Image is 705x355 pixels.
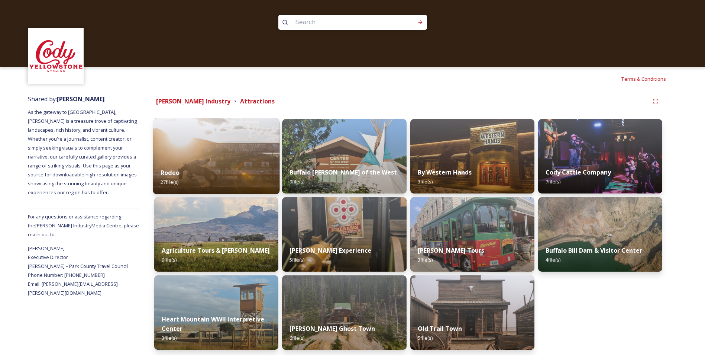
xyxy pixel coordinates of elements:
img: 9G09ukj0ESYAAAAAAAECiQIMG_0742.JPG [282,275,406,350]
img: 9G09ukj0ESYAAAAAAAAZ6QILC%2520Photos%25208-1-2011%2520008.JPG [154,275,278,350]
strong: Heart Mountain WWII Interpretive Center [162,315,264,333]
strong: By Western Hands [418,168,472,176]
span: 5 file(s) [290,256,304,263]
img: images%20(1).png [29,29,83,83]
strong: Cody Cattle Company [546,168,611,176]
span: 9 file(s) [290,178,304,185]
input: Search [292,14,394,31]
img: 9G09ukj0ESYAAAAAAACfUABuffalo%2520Bill%2520Dam%2520by%2520air.jpg [538,197,662,272]
strong: [PERSON_NAME] Ghost Town [290,324,375,333]
span: [PERSON_NAME] Executive Director [PERSON_NAME] – Park County Travel Council Phone Number: [PHONE_... [28,245,128,296]
span: 3 file(s) [418,256,433,263]
span: 7 file(s) [546,178,560,185]
span: 5 file(s) [418,335,433,341]
span: Terms & Conditions [621,76,666,82]
span: As the gateway to [GEOGRAPHIC_DATA], [PERSON_NAME] is a treasure trove of captivating landscapes,... [28,109,138,196]
img: 9G09ukj0ESYAAAAAAACvYwDSC_1661WebRes.jpg [538,119,662,194]
strong: Buffalo [PERSON_NAME] of the West [290,168,397,176]
img: 9G09ukj0ESYAAAAAAAAVhQemily-sierra-cody-wyoming-nightly-rodeo-2.jpg [153,118,280,194]
a: Terms & Conditions [621,74,677,83]
img: 9G09ukj0ESYAAAAAAACvBgDSC_9095PrintRes.JPG [282,197,406,272]
strong: [PERSON_NAME] [57,95,105,103]
strong: Old Trail Town [418,324,462,333]
strong: Rodeo [161,169,180,177]
strong: Attractions [240,97,275,105]
span: 4 file(s) [546,256,560,263]
strong: [PERSON_NAME] Tours [418,246,484,255]
strong: [PERSON_NAME] Industry [156,97,230,105]
span: For any questions or assistance regarding the [PERSON_NAME] Industry Media Centre, please reach o... [28,213,139,238]
img: 9G09ukj0ESYAAAAAAAAYuwpark-county-downtown-cody-2021-tobey-schmidt-2.jpg [410,119,534,194]
span: 3 file(s) [418,178,433,185]
span: Shared by: [28,95,105,103]
strong: [PERSON_NAME] Experience [290,246,371,255]
img: 9e4237f9-48a3-4694-9062-9c626f69c93e.jpg [154,197,278,272]
strong: Buffalo Bill Dam & Visitor Center [546,246,642,255]
img: 9G09ukj0ESYAAAAAAAFZwQPhoto%2520Jul%252012%25202024%252C%252010%252003%252001%2520AM.jpg [410,197,534,272]
strong: Agriculture Tours & [PERSON_NAME] [162,246,270,255]
img: 9G09ukj0ESYAAAAAAACu-gDSC_8835PrintRes.JPG [410,275,534,350]
span: 9 file(s) [162,256,177,263]
span: 3 file(s) [162,335,177,341]
span: 6 file(s) [290,335,304,341]
img: 9G09ukj0ESYAAAAAAAAX7QDSC_3225.JPG [282,119,406,194]
span: 27 file(s) [161,179,178,185]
